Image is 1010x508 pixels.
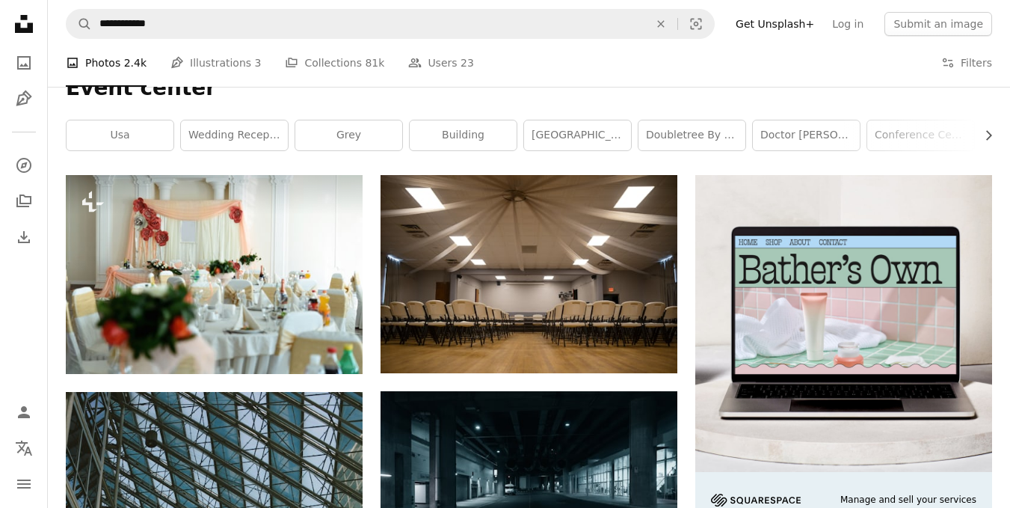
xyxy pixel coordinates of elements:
a: a room filled with lots of white chairs [381,267,677,281]
a: usa [67,120,173,150]
a: doubletree by [GEOGRAPHIC_DATA] [638,120,745,150]
a: Home — Unsplash [9,9,39,42]
a: Download History [9,222,39,252]
img: a room filled with lots of white chairs [381,175,677,373]
a: building [410,120,517,150]
img: file-1705255347840-230a6ab5bca9image [711,494,801,507]
a: Collections [9,186,39,216]
a: Get Unsplash+ [727,12,823,36]
img: file-1707883121023-8e3502977149image [695,175,992,472]
button: Search Unsplash [67,10,92,38]
form: Find visuals sitewide [66,9,715,39]
a: Explore [9,150,39,180]
button: Language [9,433,39,463]
a: Illustrations 3 [170,39,261,87]
button: Menu [9,469,39,499]
a: Users 23 [408,39,474,87]
button: Filters [941,39,992,87]
button: Submit an image [884,12,992,36]
button: scroll list to the right [975,120,992,150]
a: conference center [867,120,974,150]
a: grey [295,120,402,150]
button: Clear [644,10,677,38]
span: 3 [255,55,262,71]
h1: Event center [66,75,992,102]
a: Illustrations [9,84,39,114]
span: 23 [461,55,474,71]
a: doctor [PERSON_NAME][GEOGRAPHIC_DATA] [753,120,860,150]
a: Log in / Sign up [9,397,39,427]
a: Log in [823,12,872,36]
button: Visual search [678,10,714,38]
a: an empty street in a large building at night [381,483,677,496]
a: luxury decorated table centerpiece with roses at reception in restaurant [66,267,363,281]
img: luxury decorated table centerpiece with roses at reception in restaurant [66,175,363,373]
a: Photos [9,48,39,78]
a: Collections 81k [285,39,384,87]
a: wedding reception [181,120,288,150]
span: Manage and sell your services [840,494,976,507]
a: [GEOGRAPHIC_DATA][US_STATE] [524,120,631,150]
span: 81k [365,55,384,71]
